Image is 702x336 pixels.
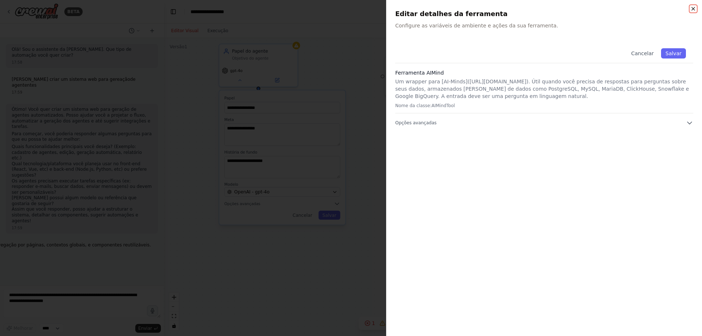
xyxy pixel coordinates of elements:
[665,50,682,56] font: Salvar
[395,23,558,29] font: Configure as variáveis de ambiente e ações da sua ferramenta.
[395,103,431,108] font: Nome da classe:
[631,50,654,56] font: Cancelar
[627,48,658,58] button: Cancelar
[395,119,693,127] button: Opções avançadas
[431,103,455,108] font: AIMindTool
[395,79,689,99] font: Um wrapper para [AI-Minds]([URL][DOMAIN_NAME]). Útil quando você precisa de respostas para pergun...
[661,48,686,58] button: Salvar
[395,120,437,125] font: Opções avançadas
[395,70,444,76] font: Ferramenta AIMind
[395,10,507,18] font: Editar detalhes da ferramenta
